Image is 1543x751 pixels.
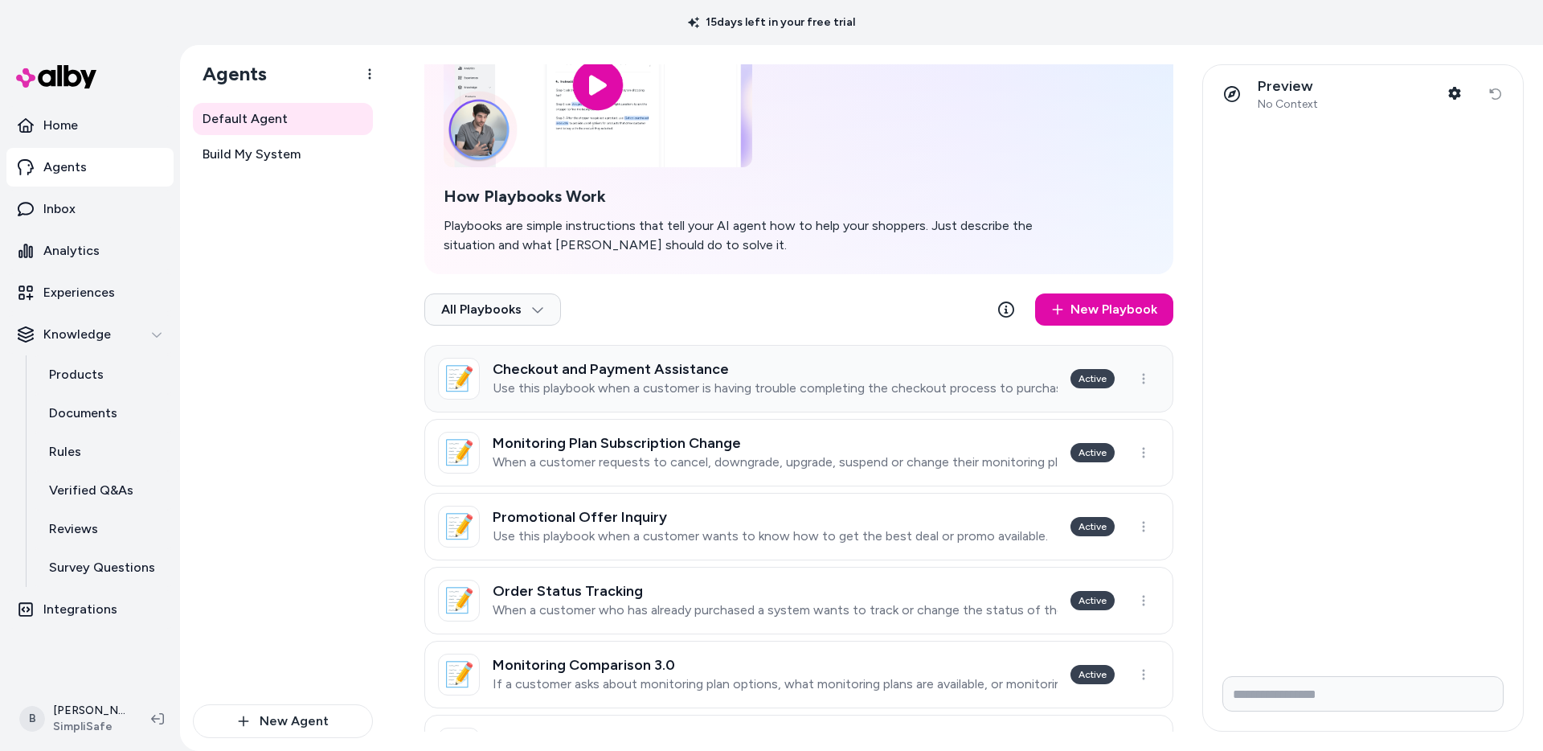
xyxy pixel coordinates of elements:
[493,361,1058,377] h3: Checkout and Payment Assistance
[53,719,125,735] span: SimpliSafe
[43,158,87,177] p: Agents
[1070,369,1115,388] div: Active
[493,435,1058,451] h3: Monitoring Plan Subscription Change
[493,676,1058,692] p: If a customer asks about monitoring plan options, what monitoring plans are available, or monitor...
[441,302,544,318] span: All Playbooks
[6,273,174,312] a: Experiences
[424,493,1173,560] a: 📝Promotional Offer InquiryUse this playbook when a customer wants to know how to get the best dea...
[424,293,561,326] button: All Playbooks
[444,216,1061,255] p: Playbooks are simple instructions that tell your AI agent how to help your shoppers. Just describ...
[43,241,100,261] p: Analytics
[493,528,1048,544] p: Use this playbook when a customer wants to know how to get the best deal or promo available.
[1035,293,1173,326] a: New Playbook
[6,315,174,354] button: Knowledge
[190,62,267,86] h1: Agents
[49,481,133,500] p: Verified Q&As
[1222,676,1504,712] input: Write your prompt here
[16,65,96,88] img: alby Logo
[6,232,174,270] a: Analytics
[6,106,174,145] a: Home
[438,432,480,474] div: 📝
[1070,443,1115,462] div: Active
[33,548,174,587] a: Survey Questions
[493,602,1058,618] p: When a customer who has already purchased a system wants to track or change the status of their e...
[493,657,1058,673] h3: Monitoring Comparison 3.0
[193,138,373,170] a: Build My System
[49,365,104,384] p: Products
[43,325,111,344] p: Knowledge
[33,394,174,433] a: Documents
[33,433,174,471] a: Rules
[1258,97,1318,112] span: No Context
[438,654,480,696] div: 📝
[203,145,301,164] span: Build My System
[424,567,1173,634] a: 📝Order Status TrackingWhen a customer who has already purchased a system wants to track or change...
[1070,665,1115,684] div: Active
[53,703,125,719] p: [PERSON_NAME]
[49,558,155,577] p: Survey Questions
[424,345,1173,412] a: 📝Checkout and Payment AssistanceUse this playbook when a customer is having trouble completing th...
[6,148,174,187] a: Agents
[1070,517,1115,536] div: Active
[6,190,174,228] a: Inbox
[43,199,76,219] p: Inbox
[10,693,138,745] button: B[PERSON_NAME]SimpliSafe
[49,519,98,539] p: Reviews
[493,731,1115,747] h3: Product Support / Device Troubleshooting
[1258,77,1318,96] p: Preview
[493,509,1048,525] h3: Promotional Offer Inquiry
[493,380,1058,396] p: Use this playbook when a customer is having trouble completing the checkout process to purchase t...
[43,116,78,135] p: Home
[1070,591,1115,610] div: Active
[49,442,81,462] p: Rules
[438,580,480,622] div: 📝
[444,187,1061,207] h2: How Playbooks Work
[43,600,117,619] p: Integrations
[33,355,174,394] a: Products
[43,283,115,302] p: Experiences
[193,103,373,135] a: Default Agent
[6,590,174,629] a: Integrations
[33,471,174,510] a: Verified Q&As
[424,641,1173,708] a: 📝Monitoring Comparison 3.0If a customer asks about monitoring plan options, what monitoring plans...
[19,706,45,732] span: B
[438,506,480,548] div: 📝
[33,510,174,548] a: Reviews
[203,109,288,129] span: Default Agent
[493,454,1058,470] p: When a customer requests to cancel, downgrade, upgrade, suspend or change their monitoring plan s...
[438,358,480,400] div: 📝
[493,583,1058,599] h3: Order Status Tracking
[49,404,117,423] p: Documents
[193,704,373,738] button: New Agent
[424,419,1173,486] a: 📝Monitoring Plan Subscription ChangeWhen a customer requests to cancel, downgrade, upgrade, suspe...
[678,14,865,31] p: 15 days left in your free trial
